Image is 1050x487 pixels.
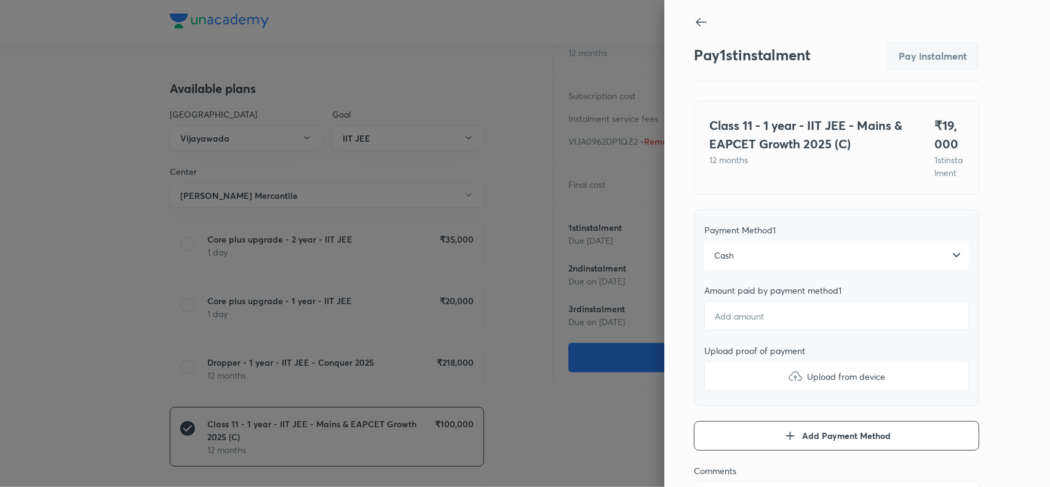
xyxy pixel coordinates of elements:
div: Comments [694,465,979,477]
span: Cash [714,249,734,262]
input: Add amount [704,301,969,331]
button: Add Payment Method [694,421,979,451]
div: Amount paid by payment method 1 [704,285,969,296]
p: 12 months [709,153,905,166]
div: Total amount is not matching instalment amount [886,41,979,71]
span: Upload from device [808,370,886,383]
div: Upload proof of payment [704,345,969,356]
p: 1 st instalment [934,153,964,179]
h4: ₹ 19,000 [934,116,964,153]
h3: Pay 1 st instalment [694,46,811,64]
h4: Class 11 - 1 year - IIT JEE - Mains & EAPCET Growth 2025 (C) [709,116,905,153]
img: upload [788,369,803,384]
span: Add Payment Method [802,430,891,442]
div: Payment Method 1 [704,225,969,236]
button: Pay instalment [886,41,979,71]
